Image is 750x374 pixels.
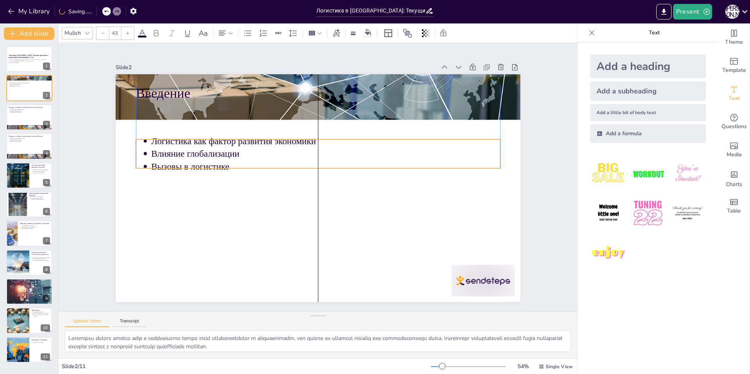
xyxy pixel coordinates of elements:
div: 7 [6,220,52,246]
p: Вопросы и обсуждение [33,342,50,343]
div: 1 [43,63,50,70]
span: Theme [725,38,743,47]
p: Внедрение инновационных решений [33,257,50,258]
span: Template [722,66,746,75]
div: Mulish [63,28,82,38]
p: Текущее состояние логистической системы России [9,106,50,109]
p: Модернизация инфраструктуры [10,138,50,140]
img: 6.jpeg [670,195,706,231]
div: 11 [6,337,52,363]
p: В данной презентации рассматривается основные проблемы и перспективы развития логистики в [GEOGRA... [9,59,50,62]
p: Text [598,23,711,42]
p: Инфраструктурные проекты [31,199,50,200]
div: 1 [6,46,52,72]
p: Технологические барьеры [33,170,50,172]
span: Table [727,207,741,215]
p: Автоматизированные склады [10,283,50,285]
div: Saving...... [59,8,92,15]
p: Логистика как фактор развития экономики [10,82,50,84]
div: О [PERSON_NAME] [725,5,739,19]
p: Введение [155,48,515,142]
p: Инновационное развитие [22,228,50,229]
div: 10 [41,324,50,331]
div: 6 [43,208,50,215]
p: Вызовы в логистике [10,85,50,86]
div: Add a little bit of body text [590,104,706,121]
div: 4 [43,150,50,157]
div: 5 [6,163,52,188]
p: Инфраструктурные ограничения [33,169,50,170]
button: Transcript [112,319,147,327]
img: 1.jpeg [590,156,627,192]
div: 54 % [514,363,532,370]
span: Media [727,150,742,159]
div: Text effects [330,27,342,39]
div: 2 [43,92,50,99]
div: Add a formula [590,124,706,143]
img: 5.jpeg [630,195,666,231]
p: Государственная поддержка [22,225,50,227]
p: Дрон-доставка [10,281,50,283]
p: Перспективные направления развития [29,192,50,197]
p: Развитие складской сети [10,110,50,112]
p: Улучшение взаимодействия [33,258,50,259]
p: Международное сотрудничество [22,226,50,228]
div: 5 [43,179,50,186]
p: Технологическое развитие в логистике [9,280,50,282]
div: Slide 2 [142,24,457,98]
div: 10 [6,308,52,333]
p: Вызовы в логистике [156,126,500,211]
div: 9 [6,279,52,304]
div: 7 [43,237,50,244]
p: Стратегии улучшения логистических процессов [32,251,50,256]
p: Использование аналитики данных [33,259,50,261]
p: Создание конкурентоспособной системы [33,314,50,317]
div: 11 [41,353,50,360]
span: Position [403,29,412,38]
div: 6 [6,191,52,217]
img: 3.jpeg [670,156,706,192]
div: 9 [43,295,50,302]
button: О [PERSON_NAME] [725,4,739,20]
p: Факторы, влияющие на развитие логистики [20,222,50,225]
span: Charts [726,180,742,189]
p: Беспилотный транспорт [10,285,50,286]
p: Generated with [URL] [9,62,50,63]
p: Логистика как фактор развития экономики [161,101,505,186]
p: Модернизация инфраструктуры [10,109,50,110]
button: Export to PowerPoint [656,4,671,20]
p: Цифровая трансформация [31,196,50,197]
input: Insert title [316,5,425,16]
p: Влияние глобализации [10,84,50,85]
div: Add a heading [590,55,706,78]
strong: Логистика в [GEOGRAPHIC_DATA]: Текущие проблемы и перспективы на ближайшие 10 лет [9,54,48,59]
p: Основные проблемы развития логистики [32,164,50,168]
img: 2.jpeg [630,156,666,192]
div: Get real-time input from your audience [718,108,750,136]
div: Add charts and graphs [718,164,750,192]
div: Add a table [718,192,750,220]
span: Single View [546,363,573,370]
span: Questions [721,122,747,131]
textarea: Loremipsu dolors ametco adip e seddoeiusmo tempo incid utlaboreetdolor m aliquaenimadm, ven quisn... [65,331,571,352]
div: Add ready made slides [718,52,750,80]
p: Благодарю за внимание [32,339,50,341]
p: Преодоление проблем [33,311,50,313]
button: Present [673,4,712,20]
img: 7.jpeg [590,235,627,271]
div: 2 [6,75,52,101]
span: Text [729,94,739,103]
p: Экономические факторы [33,172,50,174]
p: Цифровизация процессов [10,141,50,142]
div: 3 [43,121,50,128]
p: Технологическое развитие [31,197,50,199]
img: 4.jpeg [590,195,627,231]
p: Цифровизация процессов [10,112,50,113]
div: Background color [362,29,374,37]
div: Layout [382,27,395,39]
p: Влияние глобализации [158,113,502,198]
div: Change the overall theme [718,23,750,52]
p: Текущее состояние логистической системы России [9,135,50,138]
div: 8 [43,266,50,273]
div: 8 [6,250,52,276]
